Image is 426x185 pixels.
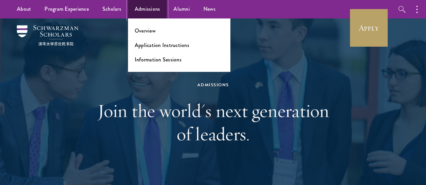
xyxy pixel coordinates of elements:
a: Apply [350,9,388,47]
a: Information Sessions [135,56,182,63]
div: Admissions [97,81,329,89]
a: Overview [135,27,156,35]
h1: Join the world's next generation of leaders. [97,99,329,146]
a: Application Instructions [135,41,189,49]
img: Schwarzman Scholars [17,25,78,46]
